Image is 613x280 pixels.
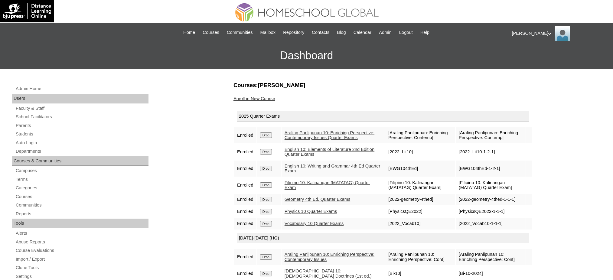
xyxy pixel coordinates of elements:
input: Drop [260,221,272,226]
a: Home [180,29,198,36]
a: Auto Login [15,139,148,147]
input: Drop [260,149,272,155]
a: Help [417,29,432,36]
td: Enrolled [234,194,256,205]
a: Mailbox [257,29,279,36]
input: Drop [260,254,272,260]
td: [EWG104thEd-1-2-1] [456,161,526,177]
td: [2022_Lit10-1-2-1] [456,144,526,160]
a: Terms [15,176,148,183]
span: Contacts [312,29,329,36]
td: [Araling Panlipunan 10: Enriching Perspective: Cont] [385,249,455,265]
input: Drop [260,182,272,188]
td: [2022_Vocab10] [385,218,455,230]
div: Users [12,94,148,103]
a: Courses [200,29,222,36]
td: Enrolled [234,127,256,143]
a: English 10: Elements of Literature 2nd Edition Quarter Exams [285,147,374,157]
div: 2025 Quarter Exams [237,111,529,122]
h3: Dashboard [3,42,610,69]
span: Communities [227,29,253,36]
a: Araling Panlipunan 10: Enriching Perspective: Contemporary Issues Quarter Exams [285,130,374,140]
a: Calendar [351,29,374,36]
a: Faculty & Staff [15,105,148,112]
input: Drop [260,132,272,138]
h3: Courses:[PERSON_NAME] [233,81,533,89]
a: Communities [224,29,256,36]
span: Calendar [354,29,371,36]
span: Blog [337,29,346,36]
a: Clone Tools [15,264,148,272]
a: Courses [15,193,148,200]
div: [DATE]-[DATE] (HG) [237,233,529,243]
td: [Araling Panlipunan: Enriching Perspective: Contemp] [385,127,455,143]
a: Blog [334,29,349,36]
a: Admin [376,29,395,36]
td: Enrolled [234,161,256,177]
td: Enrolled [234,177,256,193]
img: Ariane Ebuen [555,26,570,41]
span: Home [183,29,195,36]
a: Parents [15,122,148,129]
input: Drop [260,209,272,214]
a: Vocabulary 10 Quarter Exams [285,221,344,226]
td: [2022-geometry-4thed] [385,194,455,205]
a: Repository [280,29,307,36]
td: Enrolled [234,249,256,265]
td: Enrolled [234,206,256,217]
td: Enrolled [234,218,256,230]
div: [PERSON_NAME] [512,26,607,41]
td: [Filipino 10: Kalinangan (MATATAG) Quarter Exam] [385,177,455,193]
input: Drop [260,271,272,276]
span: Repository [283,29,304,36]
a: Geometry 4th Ed. Quarter Exams [285,197,350,202]
a: Reports [15,210,148,218]
span: Courses [203,29,219,36]
a: School Facilitators [15,113,148,121]
span: Admin [379,29,392,36]
a: English 10: Writing and Grammar 4th Ed Quarter Exam [285,164,380,174]
td: [2022_Vocab10-1-1-1] [456,218,526,230]
a: Communities [15,201,148,209]
div: Tools [12,219,148,228]
a: Abuse Reports [15,238,148,246]
a: Logout [396,29,416,36]
a: Alerts [15,230,148,237]
td: [Filipino 10: Kalinangan (MATATAG) Quarter Exam] [456,177,526,193]
input: Drop [260,166,272,171]
td: [2022_Lit10] [385,144,455,160]
a: Course Evaluations [15,247,148,254]
td: [PhysicsQE2022] [385,206,455,217]
span: Help [420,29,429,36]
td: [PhysicsQE2022-1-1-1] [456,206,526,217]
a: Admin Home [15,85,148,93]
a: Departments [15,148,148,155]
a: Physics 10 Quarter Exams [285,209,337,214]
img: logo-white.png [3,3,51,19]
td: [Araling Panlipunan 10: Enriching Perspective: Cont] [456,249,526,265]
div: Courses & Communities [12,156,148,166]
a: Enroll in New Course [233,96,275,101]
a: [DEMOGRAPHIC_DATA] 10: [DEMOGRAPHIC_DATA] Doctrines (1st ed.) [285,269,372,278]
a: Import / Export [15,256,148,263]
a: Contacts [309,29,332,36]
td: [Araling Panlipunan: Enriching Perspective: Contemp] [456,127,526,143]
td: [2022-geometry-4thed-1-1-1] [456,194,526,205]
span: Logout [399,29,413,36]
td: Enrolled [234,144,256,160]
a: Students [15,130,148,138]
a: Araling Panlipunan 10: Enriching Perspective: Contemporary Issues [285,252,374,262]
a: Categories [15,184,148,192]
td: [EWG104thEd] [385,161,455,177]
a: Campuses [15,167,148,174]
input: Drop [260,197,272,202]
span: Mailbox [260,29,276,36]
a: Filipino 10: Kalinangan (MATATAG) Quarter Exam [285,180,370,190]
